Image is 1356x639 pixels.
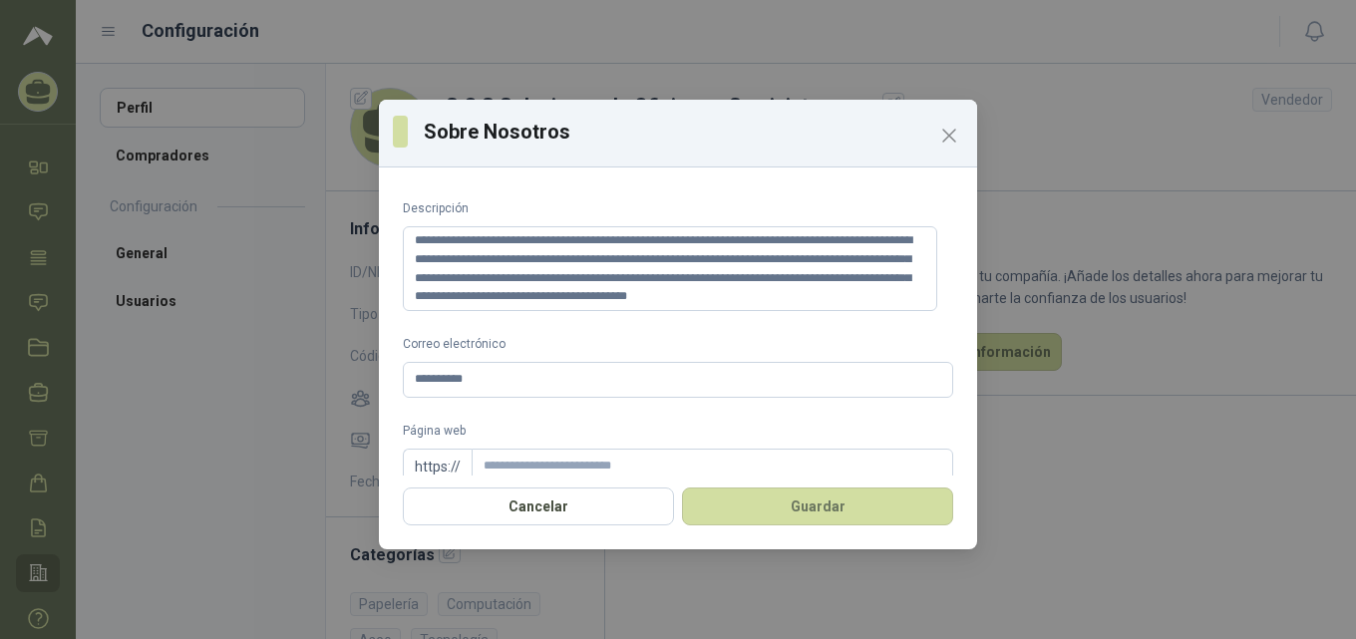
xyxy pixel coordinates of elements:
[403,449,472,484] span: https://
[403,199,953,218] label: Descripción
[403,487,674,525] button: Cancelar
[403,335,953,354] label: Correo electrónico
[682,487,953,525] button: Guardar
[933,120,965,152] button: Close
[424,117,963,147] h3: Sobre Nosotros
[403,422,953,441] label: Página web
